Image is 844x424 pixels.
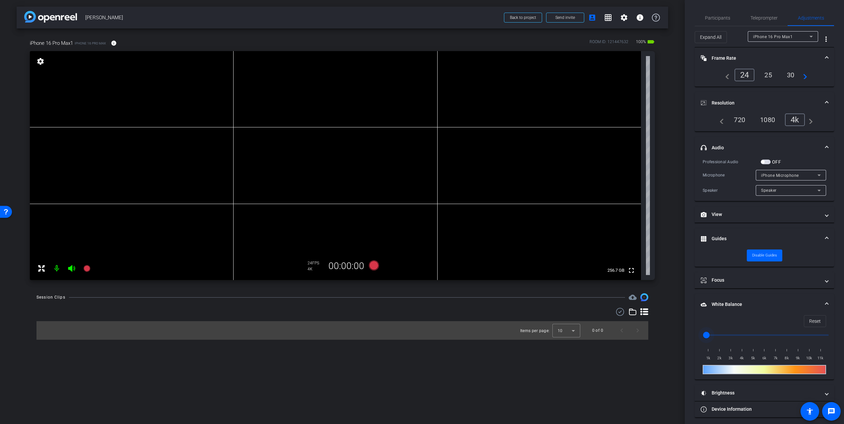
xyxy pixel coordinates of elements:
[520,327,550,334] div: Items per page:
[592,327,603,334] div: 0 of 0
[701,235,820,242] mat-panel-title: Guides
[747,355,759,362] span: 5k
[308,266,324,272] div: 4K
[546,13,584,23] button: Send invite
[722,71,730,79] mat-icon: navigate_before
[804,315,826,327] button: Reset
[620,14,628,22] mat-icon: settings
[701,211,820,218] mat-panel-title: View
[753,35,793,39] span: iPhone 16 Pro Max1
[701,277,820,284] mat-panel-title: Focus
[705,16,730,20] span: Participants
[627,266,635,274] mat-icon: fullscreen
[770,355,781,362] span: 7k
[695,385,834,401] mat-expansion-panel-header: Brightness
[605,266,627,274] span: 256.7 GB
[736,355,747,362] span: 4k
[806,407,814,415] mat-icon: accessibility
[701,301,820,308] mat-panel-title: White Balance
[695,272,834,288] mat-expansion-panel-header: Focus
[36,57,45,65] mat-icon: settings
[750,16,778,20] span: Teleprompter
[695,207,834,223] mat-expansion-panel-header: View
[809,315,821,327] span: Reset
[695,137,834,158] mat-expansion-panel-header: Audio
[695,228,834,249] mat-expansion-panel-header: Guides
[111,40,117,46] mat-icon: info
[729,114,750,125] div: 720
[703,355,714,362] span: 1k
[747,249,782,261] button: Disable Guides
[695,315,834,380] div: White Balance
[805,116,813,124] mat-icon: navigate_next
[695,47,834,69] mat-expansion-panel-header: Frame Rate
[703,187,756,194] div: Speaker
[703,159,761,165] div: Professional Audio
[695,294,834,315] mat-expansion-panel-header: White Balance
[36,294,65,301] div: Session Clips
[30,39,73,47] span: iPhone 16 Pro Max1
[804,355,815,362] span: 10k
[308,260,324,266] div: 24
[755,114,780,125] div: 1080
[725,355,737,362] span: 3k
[695,113,834,131] div: Resolution
[703,172,756,178] div: Microphone
[716,116,724,124] mat-icon: navigate_before
[695,158,834,201] div: Audio
[714,355,725,362] span: 2k
[630,322,646,338] button: Next page
[822,35,830,43] mat-icon: more_vert
[735,69,755,81] div: 24
[629,293,637,301] span: Destinations for your clips
[504,13,542,23] button: Back to project
[827,407,835,415] mat-icon: message
[324,260,369,272] div: 00:00:00
[700,31,722,43] span: Expand All
[815,355,826,362] span: 11k
[782,69,800,81] div: 30
[759,355,770,362] span: 6k
[695,92,834,113] mat-expansion-panel-header: Resolution
[701,100,820,106] mat-panel-title: Resolution
[695,401,834,417] mat-expansion-panel-header: Device Information
[85,11,500,24] span: [PERSON_NAME]
[798,16,824,20] span: Adjustments
[701,389,820,396] mat-panel-title: Brightness
[752,250,777,260] span: Disable Guides
[640,293,648,301] img: Session clips
[785,113,805,126] div: 4k
[629,293,637,301] mat-icon: cloud_upload
[695,249,834,267] div: Guides
[818,31,834,47] button: More Options for Adjustments Panel
[799,71,807,79] mat-icon: navigate_next
[701,144,820,151] mat-panel-title: Audio
[759,69,777,81] div: 25
[588,14,596,22] mat-icon: account_box
[636,14,644,22] mat-icon: info
[555,15,575,20] span: Send invite
[24,11,77,23] img: app-logo
[695,31,727,43] button: Expand All
[761,188,777,193] span: Speaker
[590,39,628,48] div: ROOM ID: 121447632
[604,14,612,22] mat-icon: grid_on
[793,355,804,362] span: 9k
[510,15,536,20] span: Back to project
[614,322,630,338] button: Previous page
[761,173,799,178] span: iPhone Microphone
[635,36,647,47] span: 100%
[771,159,781,165] label: OFF
[312,261,319,265] span: FPS
[701,55,820,62] mat-panel-title: Frame Rate
[781,355,793,362] span: 8k
[647,38,655,46] mat-icon: battery_std
[701,406,820,413] mat-panel-title: Device Information
[75,41,106,46] span: iPhone 16 Pro Max
[695,69,834,87] div: Frame Rate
